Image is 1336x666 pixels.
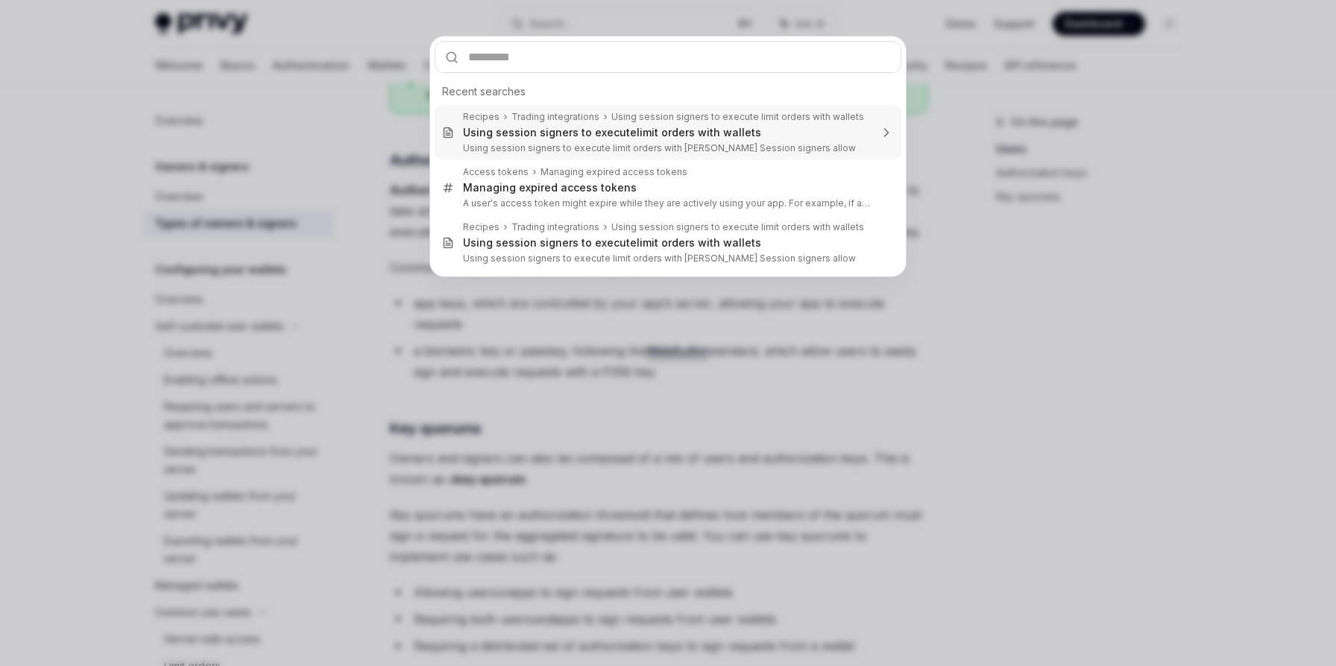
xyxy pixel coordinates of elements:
[541,166,687,178] div: Managing expired access tokens
[511,111,599,123] div: Trading integrations
[463,142,870,154] p: Using session signers to execute limit orders with [PERSON_NAME] Session signers allow
[637,126,689,139] b: limit order
[463,166,529,178] div: Access tokens
[463,236,761,250] div: Using session signers to execute s with wallets
[463,111,500,123] div: Recipes
[463,197,870,209] p: A user's access token might expire while they are actively using your app. For example, if a user do
[463,181,637,194] div: Managing expired access tokens
[463,253,870,264] p: Using session signers to execute limit orders with [PERSON_NAME] Session signers allow
[637,236,689,249] b: limit order
[442,84,526,99] span: Recent searches
[611,111,864,123] div: Using session signers to execute limit orders with wallets
[463,126,761,139] div: Using session signers to execute s with wallets
[463,221,500,233] div: Recipes
[511,221,599,233] div: Trading integrations
[611,221,864,233] div: Using session signers to execute limit orders with wallets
